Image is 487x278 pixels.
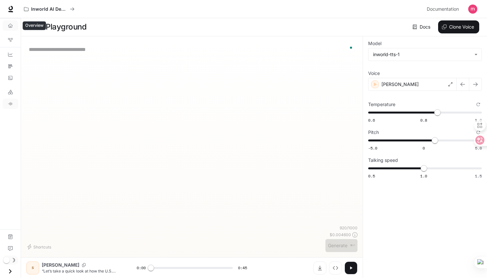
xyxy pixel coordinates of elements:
[330,232,351,237] p: $ 0.004600
[26,242,54,252] button: Shortcuts
[79,263,88,267] button: Copy Voice ID
[466,3,479,16] button: User avatar
[3,99,18,109] a: TTS Playground
[31,6,67,12] p: Inworld AI Demos
[42,268,121,274] p: “Let’s take a quick look at how the U.S. economy has grown over time. From [DATE] to [DATE], the ...
[137,265,146,271] span: 0:00
[28,263,38,273] div: S
[368,173,375,179] span: 0.5
[42,262,79,268] p: [PERSON_NAME]
[368,48,481,61] div: inworld-tts-1
[29,46,355,53] textarea: To enrich screen reader interactions, please activate Accessibility in Grammarly extension settings
[313,261,326,274] button: Download audio
[438,20,479,33] button: Clone Voice
[423,145,425,151] span: 0
[3,232,18,242] a: Documentation
[427,5,459,13] span: Documentation
[3,243,18,254] a: Feedback
[368,117,375,123] span: 0.6
[3,256,10,263] span: Dark mode toggle
[475,101,482,108] button: Reset to default
[3,87,18,97] a: LLM Playground
[29,20,86,33] h1: TTS Playground
[238,265,247,271] span: 0:45
[340,225,357,231] p: 920 / 1000
[3,20,18,31] a: Overview
[21,3,77,16] button: All workspaces
[373,51,471,58] div: inworld-tts-1
[3,61,18,71] a: Traces
[3,35,18,45] a: Graph Registry
[368,130,379,135] p: Pitch
[475,173,482,179] span: 1.5
[23,21,46,30] div: Overview
[475,145,482,151] span: 5.0
[368,145,377,151] span: -5.0
[424,3,464,16] a: Documentation
[3,265,17,278] button: Open drawer
[381,81,419,88] p: [PERSON_NAME]
[420,117,427,123] span: 0.8
[368,41,381,46] p: Model
[3,73,18,83] a: Logs
[368,102,395,107] p: Temperature
[411,20,433,33] a: Docs
[329,261,342,274] button: Inspect
[468,5,477,14] img: User avatar
[368,158,398,163] p: Talking speed
[3,49,18,60] a: Dashboards
[420,173,427,179] span: 1.0
[368,71,380,76] p: Voice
